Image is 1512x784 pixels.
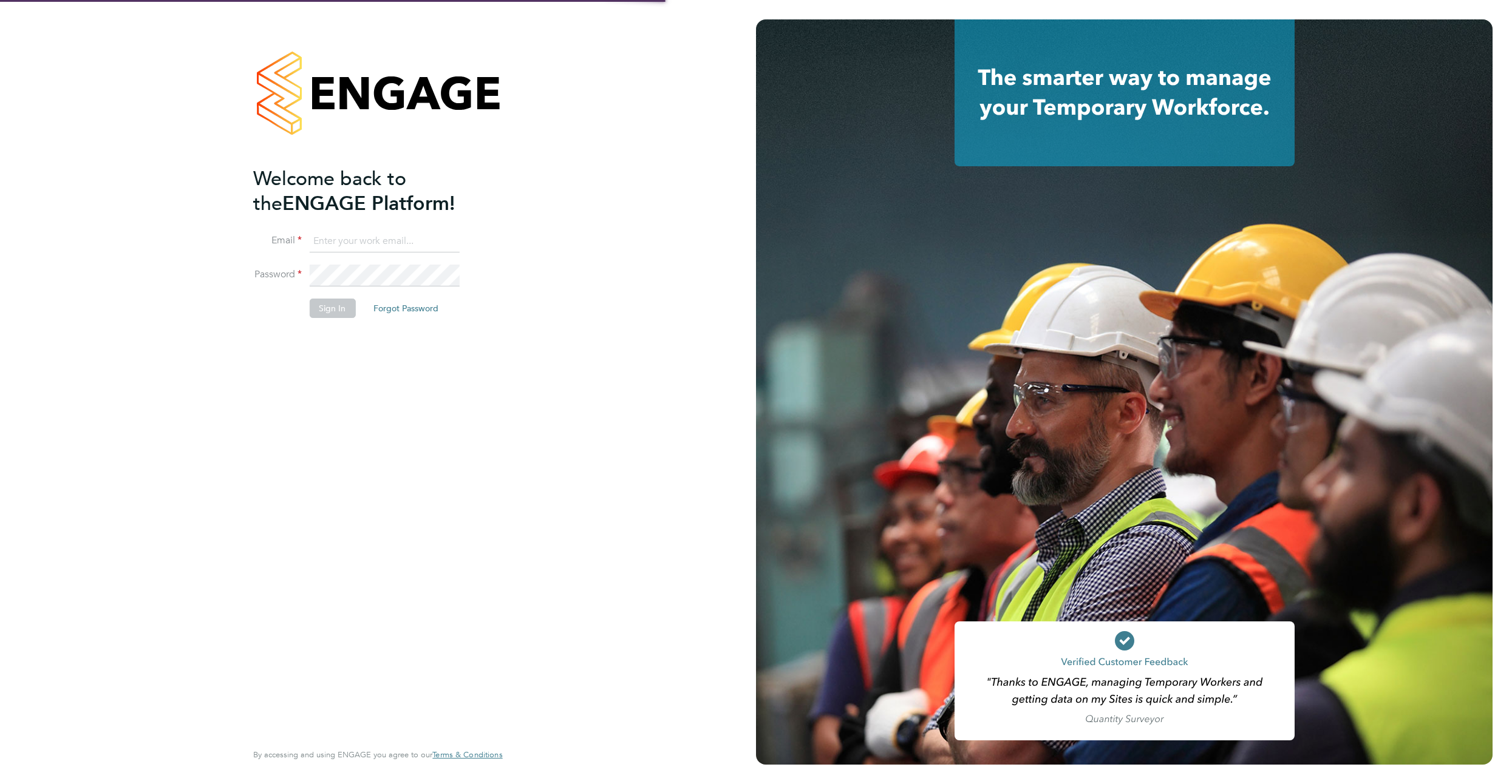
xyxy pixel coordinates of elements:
h2: ENGAGE Platform! [253,166,490,216]
span: By accessing and using ENGAGE you agree to our [253,749,502,760]
button: Forgot Password [364,299,448,318]
span: Welcome back to the [253,167,406,215]
label: Email [253,234,302,247]
span: Terms & Conditions [432,749,502,760]
button: Sign In [309,299,355,318]
label: Password [253,268,302,281]
input: Enter your work email... [309,231,459,252]
a: Terms & Conditions [432,750,502,760]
